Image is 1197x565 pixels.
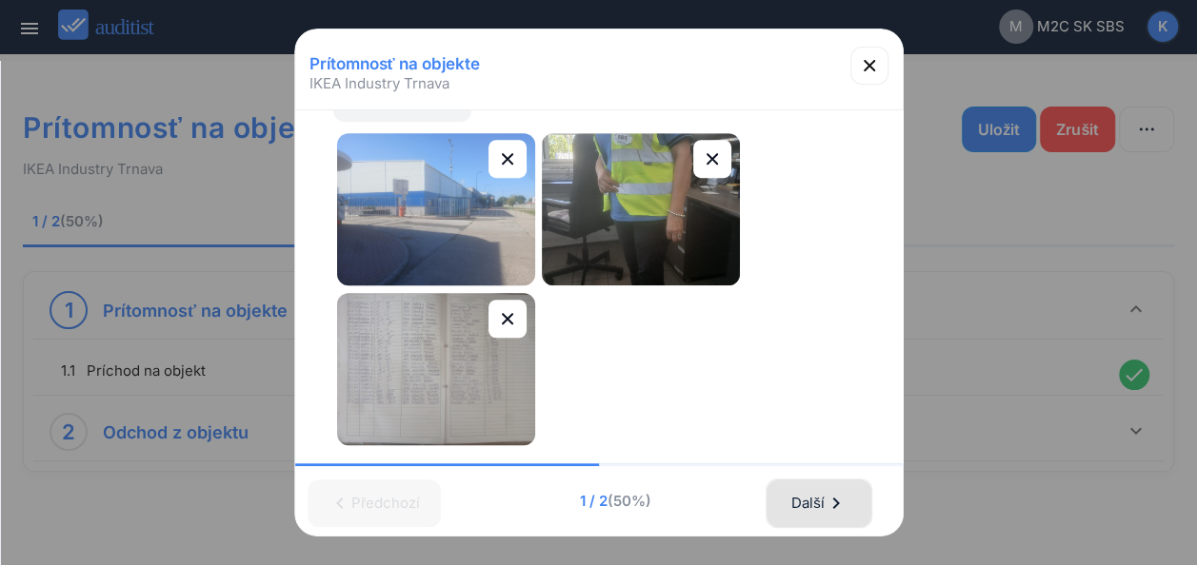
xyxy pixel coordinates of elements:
span: 1 / 2 [470,491,762,512]
span: IKEA Industry Trnava [309,74,449,93]
span: (50%) [608,492,651,510]
div: Další [790,482,848,524]
i: chevron_right [824,492,847,515]
h1: Prítomnosť na objekte [303,47,487,81]
button: Další [766,478,872,528]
